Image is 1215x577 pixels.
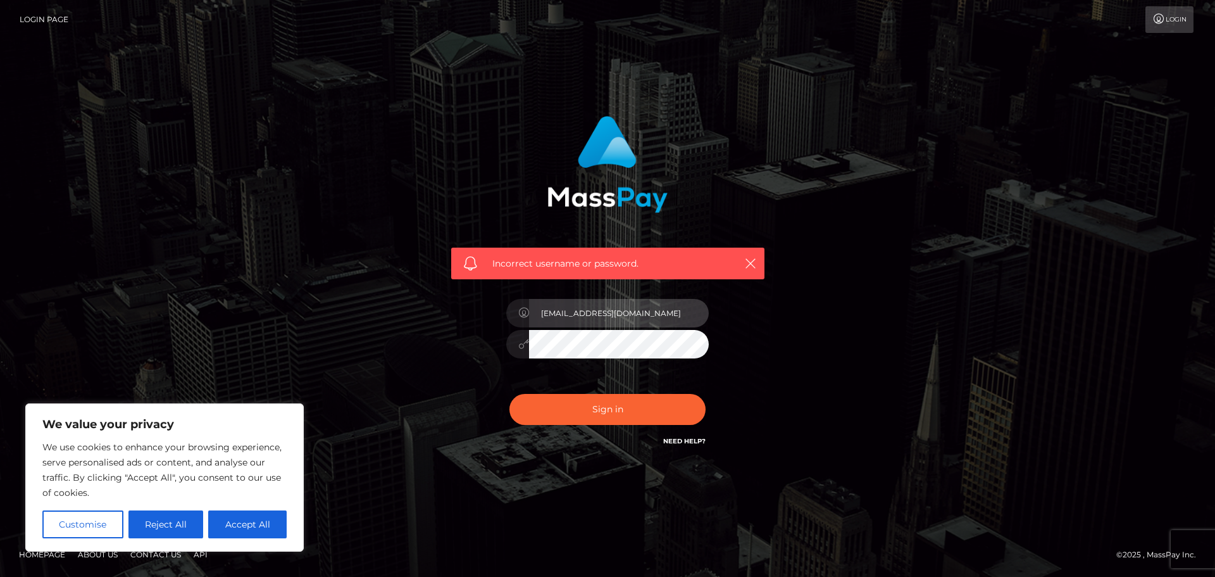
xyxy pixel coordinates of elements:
[42,417,287,432] p: We value your privacy
[509,394,706,425] button: Sign in
[42,510,123,538] button: Customise
[125,545,186,564] a: Contact Us
[492,257,723,270] span: Incorrect username or password.
[208,510,287,538] button: Accept All
[189,545,213,564] a: API
[20,6,68,33] a: Login Page
[1145,6,1193,33] a: Login
[128,510,204,538] button: Reject All
[1116,548,1206,562] div: © 2025 , MassPay Inc.
[14,545,70,564] a: Homepage
[529,299,709,327] input: Username...
[663,437,706,445] a: Need Help?
[73,545,123,564] a: About Us
[25,403,304,552] div: We value your privacy
[547,116,668,213] img: MassPay Login
[42,440,287,500] p: We use cookies to enhance your browsing experience, serve personalised ads or content, and analys...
